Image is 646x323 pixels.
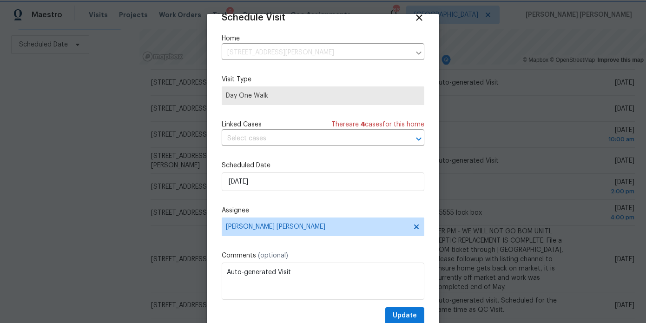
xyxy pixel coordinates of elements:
[222,132,398,146] input: Select cases
[414,13,424,23] span: Close
[222,13,285,22] span: Schedule Visit
[222,34,424,43] label: Home
[361,121,365,128] span: 4
[222,172,424,191] input: M/D/YYYY
[222,161,424,170] label: Scheduled Date
[331,120,424,129] span: There are case s for this home
[222,46,410,60] input: Enter in an address
[222,120,262,129] span: Linked Cases
[393,310,417,322] span: Update
[222,75,424,84] label: Visit Type
[222,263,424,300] textarea: Auto-generated Visit
[226,223,408,231] span: [PERSON_NAME] [PERSON_NAME]
[226,91,420,100] span: Day One Walk
[258,252,288,259] span: (optional)
[222,251,424,260] label: Comments
[412,132,425,145] button: Open
[222,206,424,215] label: Assignee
